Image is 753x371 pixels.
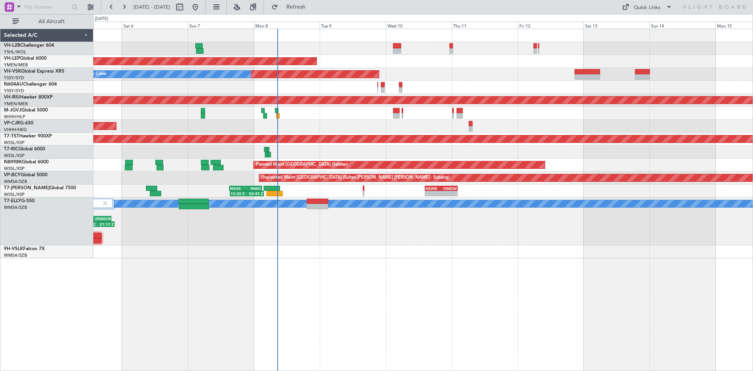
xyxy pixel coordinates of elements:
[4,95,20,100] span: VH-RIU
[4,205,27,210] a: WMSA/SZB
[4,75,24,81] a: YSSY/SYD
[247,191,263,196] div: 03:45 Z
[4,186,49,190] span: T7-[PERSON_NAME]
[256,159,348,171] div: Planned Maint [GEOGRAPHIC_DATA] (Seletar)
[95,216,111,221] div: [PERSON_NAME]
[4,160,22,164] span: N8998K
[254,22,320,29] div: Mon 8
[4,43,20,48] span: VH-L2B
[4,114,25,120] a: WIHH/HLP
[649,22,715,29] div: Sun 14
[4,247,23,251] span: 9H-VSLK
[4,82,23,87] span: N604AU
[4,62,28,68] a: YMEN/MEB
[4,49,26,55] a: YSHL/WOL
[4,101,28,107] a: YMEN/MEB
[268,1,315,13] button: Refresh
[20,19,83,24] span: All Aircraft
[4,153,25,159] a: WSSL/XSP
[4,179,27,185] a: WMSA/SZB
[4,56,20,61] span: VH-LEP
[4,108,21,113] span: M-JGVJ
[4,166,25,172] a: WSSL/XSP
[4,43,54,48] a: VH-L2BChallenger 604
[441,191,457,196] div: -
[584,22,649,29] div: Sat 13
[426,191,441,196] div: -
[618,1,676,13] button: Quick Links
[426,186,441,191] div: KEWR
[4,56,47,61] a: VH-LEPGlobal 6000
[4,88,24,94] a: YSSY/SYD
[4,108,48,113] a: M-JGVJGlobal 5000
[441,186,457,191] div: OMDW
[4,147,45,152] a: T7-RICGlobal 6000
[98,222,114,227] div: 21:17 Z
[95,16,108,22] div: [DATE]
[634,4,660,12] div: Quick Links
[4,69,64,74] a: VH-VSKGlobal Express XRS
[4,134,19,139] span: T7-TST
[4,186,76,190] a: T7-[PERSON_NAME]Global 7500
[230,186,246,191] div: WSSS
[102,200,109,207] img: gray-close.svg
[4,69,21,74] span: VH-VSK
[4,147,18,152] span: T7-RIC
[4,247,45,251] a: 9H-VSLKFalcon 7X
[386,22,452,29] div: Wed 10
[24,1,69,13] input: Trip Number
[4,173,47,177] a: VP-BCYGlobal 5000
[4,121,33,126] a: VP-CJRG-650
[452,22,518,29] div: Thu 11
[4,252,27,258] a: WMSA/SZB
[4,140,25,146] a: WSSL/XSP
[188,22,254,29] div: Sun 7
[261,172,449,184] div: Unplanned Maint [GEOGRAPHIC_DATA] (Sultan [PERSON_NAME] [PERSON_NAME] - Subang)
[88,68,106,80] div: No Crew
[4,160,49,164] a: N8998KGlobal 6000
[133,4,170,11] span: [DATE] - [DATE]
[231,191,247,196] div: 15:20 Z
[9,15,85,28] button: All Aircraft
[4,127,27,133] a: VHHH/HKG
[122,22,188,29] div: Sat 6
[4,134,52,139] a: T7-TSTHawker 900XP
[4,199,35,203] a: T7-ELLYG-550
[280,4,313,10] span: Refresh
[518,22,584,29] div: Fri 12
[4,82,57,87] a: N604AUChallenger 604
[320,22,386,29] div: Tue 9
[4,95,53,100] a: VH-RIUHawker 800XP
[4,199,21,203] span: T7-ELLY
[246,186,261,191] div: PANC
[4,121,20,126] span: VP-CJR
[4,173,21,177] span: VP-BCY
[4,192,25,197] a: WSSL/XSP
